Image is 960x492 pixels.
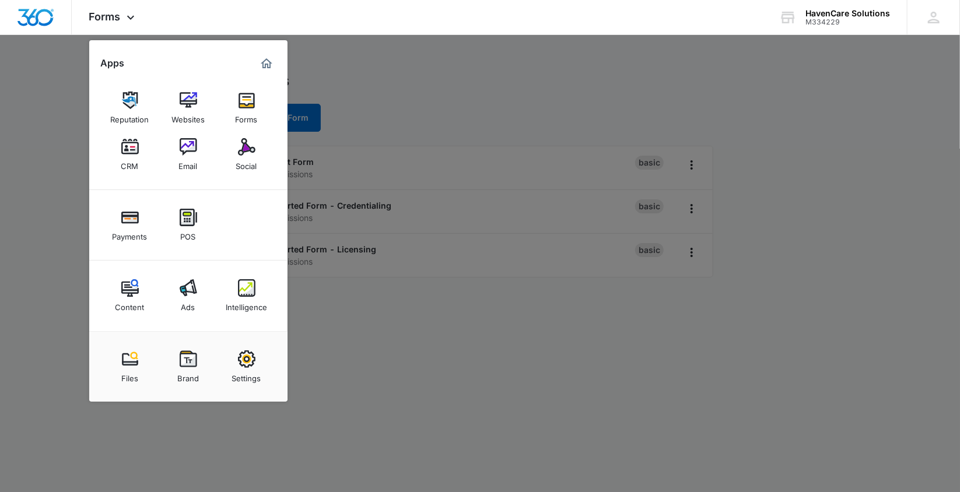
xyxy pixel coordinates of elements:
[179,156,198,171] div: Email
[108,345,152,389] a: Files
[225,86,269,130] a: Forms
[111,109,149,124] div: Reputation
[166,132,211,177] a: Email
[108,86,152,130] a: Reputation
[225,132,269,177] a: Social
[236,109,258,124] div: Forms
[101,58,125,69] h2: Apps
[121,156,139,171] div: CRM
[89,10,121,23] span: Forms
[181,297,195,312] div: Ads
[805,9,890,18] div: account name
[108,203,152,247] a: Payments
[171,109,205,124] div: Websites
[181,226,196,241] div: POS
[226,297,267,312] div: Intelligence
[108,273,152,318] a: Content
[166,273,211,318] a: Ads
[225,273,269,318] a: Intelligence
[236,156,257,171] div: Social
[115,297,145,312] div: Content
[225,345,269,389] a: Settings
[166,203,211,247] a: POS
[113,226,148,241] div: Payments
[166,86,211,130] a: Websites
[166,345,211,389] a: Brand
[121,368,138,383] div: Files
[232,368,261,383] div: Settings
[257,54,276,73] a: Marketing 360® Dashboard
[805,18,890,26] div: account id
[177,368,199,383] div: Brand
[108,132,152,177] a: CRM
